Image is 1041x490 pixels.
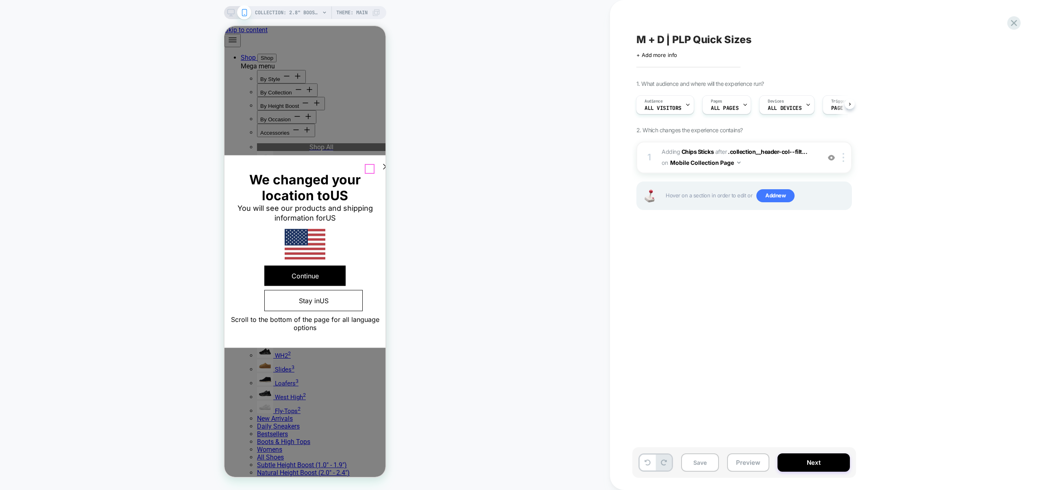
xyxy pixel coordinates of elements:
[715,148,727,155] span: AFTER
[106,162,124,177] span: US
[831,105,859,111] span: Page Load
[768,98,784,104] span: Devices
[711,105,738,111] span: ALL PAGES
[6,289,155,306] div: Scroll to the bottom of the page for all language options
[843,153,844,162] img: close
[636,127,743,133] span: 2. Which changes the experience contains?
[6,177,155,197] div: You will see our products and shipping information for
[662,148,714,155] span: Adding
[645,98,663,104] span: Audience
[670,157,740,168] button: Mobile Collection Page
[662,157,668,168] span: on
[756,189,795,202] span: Add new
[60,203,101,234] img: United States
[727,453,769,472] button: Preview
[645,105,682,111] span: All Visitors
[666,189,847,202] span: Hover on a section in order to edit or
[95,271,104,279] span: US
[636,80,764,87] span: 1. What audience and where will the experience run?
[40,264,138,285] div: Stay in
[101,188,111,196] span: US
[336,6,368,19] span: Theme: MAIN
[831,98,847,104] span: Trigger
[6,146,155,177] div: We changed your location to
[645,149,653,166] div: 1
[681,453,719,472] button: Save
[768,105,801,111] span: ALL DEVICES
[636,52,677,58] span: + Add more info
[40,240,121,260] div: Continue
[711,98,722,104] span: Pages
[641,190,658,202] img: Joystick
[728,148,807,155] span: .collection__header-col--filt...
[682,148,714,155] b: Chips Sticks
[737,162,740,164] img: down arrow
[828,154,835,161] img: crossed eye
[777,453,850,472] button: Next
[636,33,751,46] span: M + D | PLP Quick Sizes
[255,6,320,19] span: COLLECTION: 2.8" Boost (Category)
